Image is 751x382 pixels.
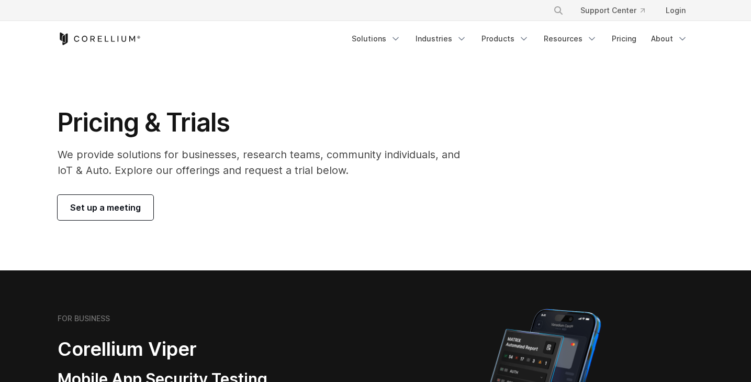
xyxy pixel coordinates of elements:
span: Set up a meeting [70,201,141,214]
a: Solutions [345,29,407,48]
a: About [645,29,694,48]
h1: Pricing & Trials [58,107,475,138]
a: Corellium Home [58,32,141,45]
a: Support Center [572,1,653,20]
div: Navigation Menu [541,1,694,20]
a: Resources [537,29,603,48]
div: Navigation Menu [345,29,694,48]
button: Search [549,1,568,20]
a: Login [657,1,694,20]
a: Pricing [606,29,643,48]
a: Industries [409,29,473,48]
a: Set up a meeting [58,195,153,220]
h2: Corellium Viper [58,337,326,361]
a: Products [475,29,535,48]
p: We provide solutions for businesses, research teams, community individuals, and IoT & Auto. Explo... [58,147,475,178]
h6: FOR BUSINESS [58,314,110,323]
